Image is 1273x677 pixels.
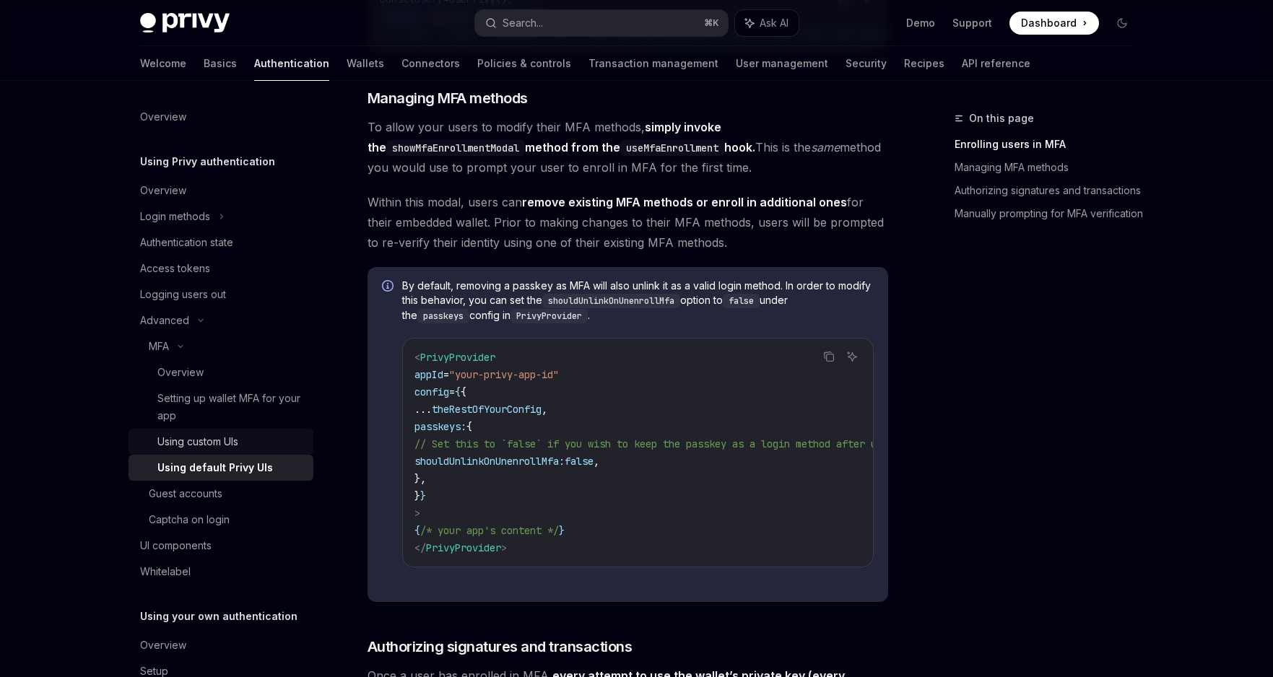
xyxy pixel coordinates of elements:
[955,133,1145,156] a: Enrolling users in MFA
[368,192,888,253] span: Within this modal, users can for their embedded wallet. Prior to making changes to their MFA meth...
[760,16,788,30] span: Ask AI
[140,13,230,33] img: dark logo
[157,459,273,476] div: Using default Privy UIs
[129,178,313,204] a: Overview
[140,182,186,199] div: Overview
[129,281,313,307] a: Logging users out
[1009,12,1099,35] a: Dashboard
[157,433,238,450] div: Using custom UIs
[426,541,501,554] span: PrivyProvider
[846,46,887,81] a: Security
[559,524,565,537] span: }
[140,234,233,251] div: Authentication state
[620,140,724,156] code: useMfaEnrollment
[522,195,847,209] strong: remove existing MFA methods or enroll in additional ones
[129,429,313,455] a: Using custom UIs
[962,46,1030,81] a: API reference
[368,88,528,108] span: Managing MFA methods
[501,541,507,554] span: >
[420,524,559,537] span: /* your app's content */
[149,338,169,355] div: MFA
[414,437,992,450] span: // Set this to `false` if you wish to keep the passkey as a login method after unenrolling from MFA.
[475,10,728,36] button: Search...⌘K
[204,46,237,81] a: Basics
[140,208,210,225] div: Login methods
[704,17,719,29] span: ⌘ K
[140,108,186,126] div: Overview
[420,351,495,364] span: PrivyProvider
[368,637,633,657] span: Authorizing signatures and transactions
[129,255,313,281] a: Access tokens
[140,563,191,580] div: Whitelabel
[149,511,230,528] div: Captcha on login
[414,455,565,468] span: shouldUnlinkOnUnenrollMfa:
[432,403,542,416] span: theRestOfYourConfig
[157,364,204,381] div: Overview
[449,368,559,381] span: "your-privy-app-id"
[811,140,840,154] em: same
[149,485,222,502] div: Guest accounts
[1021,16,1077,30] span: Dashboard
[368,117,888,178] span: To allow your users to modify their MFA methods, This is the method you would use to prompt your ...
[904,46,944,81] a: Recipes
[843,347,861,366] button: Ask AI
[129,632,313,658] a: Overview
[414,368,443,381] span: appId
[969,110,1034,127] span: On this page
[736,46,828,81] a: User management
[477,46,571,81] a: Policies & controls
[129,359,313,385] a: Overview
[129,104,313,130] a: Overview
[414,524,420,537] span: {
[414,472,426,485] span: },
[466,420,472,433] span: {
[542,403,547,416] span: ,
[449,385,455,398] span: =
[129,385,313,429] a: Setting up wallet MFA for your app
[414,507,420,520] span: >
[1111,12,1134,35] button: Toggle dark mode
[382,280,396,294] svg: Info
[140,312,189,329] div: Advanced
[414,541,426,554] span: </
[129,455,313,481] a: Using default Privy UIs
[820,347,838,366] button: Copy the contents from the code block
[594,455,599,468] span: ,
[542,294,680,308] code: shouldUnlinkOnUnenrollMfa
[254,46,329,81] a: Authentication
[129,559,313,585] a: Whitelabel
[503,14,543,32] div: Search...
[723,294,760,308] code: false
[414,351,420,364] span: <
[347,46,384,81] a: Wallets
[565,455,594,468] span: false
[414,385,449,398] span: config
[952,16,992,30] a: Support
[588,46,718,81] a: Transaction management
[510,309,588,323] code: PrivyProvider
[417,309,469,323] code: passkeys
[140,286,226,303] div: Logging users out
[402,279,874,323] span: By default, removing a passkey as MFA will also unlink it as a valid login method. In order to mo...
[157,390,305,424] div: Setting up wallet MFA for your app
[955,202,1145,225] a: Manually prompting for MFA verification
[414,420,466,433] span: passkeys:
[955,156,1145,179] a: Managing MFA methods
[414,489,420,502] span: }
[129,230,313,255] a: Authentication state
[129,533,313,559] a: UI components
[140,260,210,277] div: Access tokens
[420,489,426,502] span: }
[140,537,212,554] div: UI components
[735,10,799,36] button: Ask AI
[140,46,186,81] a: Welcome
[129,507,313,533] a: Captcha on login
[414,403,432,416] span: ...
[140,608,297,625] h5: Using your own authentication
[906,16,935,30] a: Demo
[455,385,461,398] span: {
[386,140,525,156] code: showMfaEnrollmentModal
[140,637,186,654] div: Overview
[401,46,460,81] a: Connectors
[129,481,313,507] a: Guest accounts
